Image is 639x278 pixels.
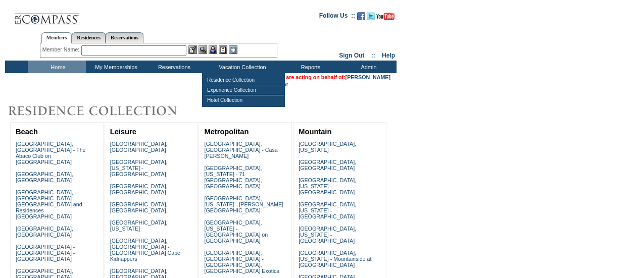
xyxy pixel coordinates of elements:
[144,61,202,73] td: Reservations
[86,61,144,73] td: My Memberships
[376,15,395,21] a: Subscribe to our YouTube Channel
[299,201,356,219] a: [GEOGRAPHIC_DATA], [US_STATE] - [GEOGRAPHIC_DATA]
[110,159,168,177] a: [GEOGRAPHIC_DATA], [US_STATE] - [GEOGRAPHIC_DATA]
[28,61,86,73] td: Home
[357,15,365,21] a: Become our fan on Facebook
[199,45,207,54] img: View
[357,12,365,20] img: Become our fan on Facebook
[371,52,375,59] span: ::
[346,74,390,80] a: [PERSON_NAME]
[319,11,355,23] td: Follow Us ::
[299,128,331,136] a: Mountain
[110,183,168,195] a: [GEOGRAPHIC_DATA], [GEOGRAPHIC_DATA]
[204,165,262,189] a: [GEOGRAPHIC_DATA], [US_STATE] - 71 [GEOGRAPHIC_DATA], [GEOGRAPHIC_DATA]
[110,219,168,232] a: [GEOGRAPHIC_DATA], [US_STATE]
[42,45,81,54] div: Member Name:
[14,5,79,26] img: Compass Home
[205,85,284,95] td: Experience Collection
[110,128,136,136] a: Leisure
[204,195,283,213] a: [GEOGRAPHIC_DATA], [US_STATE] - [PERSON_NAME][GEOGRAPHIC_DATA]
[339,52,364,59] a: Sign Out
[209,45,217,54] img: Impersonate
[204,250,279,274] a: [GEOGRAPHIC_DATA], [GEOGRAPHIC_DATA] - [GEOGRAPHIC_DATA], [GEOGRAPHIC_DATA] Exotica
[338,61,397,73] td: Admin
[382,52,395,59] a: Help
[16,244,75,262] a: [GEOGRAPHIC_DATA] - [GEOGRAPHIC_DATA] - [GEOGRAPHIC_DATA]
[16,171,73,183] a: [GEOGRAPHIC_DATA], [GEOGRAPHIC_DATA]
[299,226,356,244] a: [GEOGRAPHIC_DATA], [US_STATE] - [GEOGRAPHIC_DATA]
[16,128,38,136] a: Beach
[299,141,356,153] a: [GEOGRAPHIC_DATA], [US_STATE]
[219,45,227,54] img: Reservations
[229,45,237,54] img: b_calculator.gif
[299,250,371,268] a: [GEOGRAPHIC_DATA], [US_STATE] - Mountainside at [GEOGRAPHIC_DATA]
[5,15,13,16] img: i.gif
[204,141,277,159] a: [GEOGRAPHIC_DATA], [GEOGRAPHIC_DATA] - Casa [PERSON_NAME]
[110,238,180,262] a: [GEOGRAPHIC_DATA], [GEOGRAPHIC_DATA] - [GEOGRAPHIC_DATA] Cape Kidnappers
[299,159,356,171] a: [GEOGRAPHIC_DATA], [GEOGRAPHIC_DATA]
[202,61,280,73] td: Vacation Collection
[204,128,249,136] a: Metropolitan
[41,32,72,43] a: Members
[275,74,390,80] span: You are acting on behalf of:
[5,101,202,121] img: Destinations by Exclusive Resorts
[72,32,106,43] a: Residences
[16,141,86,165] a: [GEOGRAPHIC_DATA], [GEOGRAPHIC_DATA] - The Abaco Club on [GEOGRAPHIC_DATA]
[376,13,395,20] img: Subscribe to our YouTube Channel
[299,177,356,195] a: [GEOGRAPHIC_DATA], [US_STATE] - [GEOGRAPHIC_DATA]
[106,32,143,43] a: Reservations
[110,201,168,213] a: [GEOGRAPHIC_DATA], [GEOGRAPHIC_DATA]
[110,141,168,153] a: [GEOGRAPHIC_DATA], [GEOGRAPHIC_DATA]
[367,12,375,20] img: Follow us on Twitter
[205,95,284,105] td: Hotel Collection
[204,219,268,244] a: [GEOGRAPHIC_DATA], [US_STATE] - [GEOGRAPHIC_DATA] on [GEOGRAPHIC_DATA]
[188,45,197,54] img: b_edit.gif
[367,15,375,21] a: Follow us on Twitter
[16,226,73,238] a: [GEOGRAPHIC_DATA], [GEOGRAPHIC_DATA]
[16,189,82,219] a: [GEOGRAPHIC_DATA], [GEOGRAPHIC_DATA] - [GEOGRAPHIC_DATA] and Residences [GEOGRAPHIC_DATA]
[205,75,284,85] td: Residence Collection
[280,61,338,73] td: Reports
